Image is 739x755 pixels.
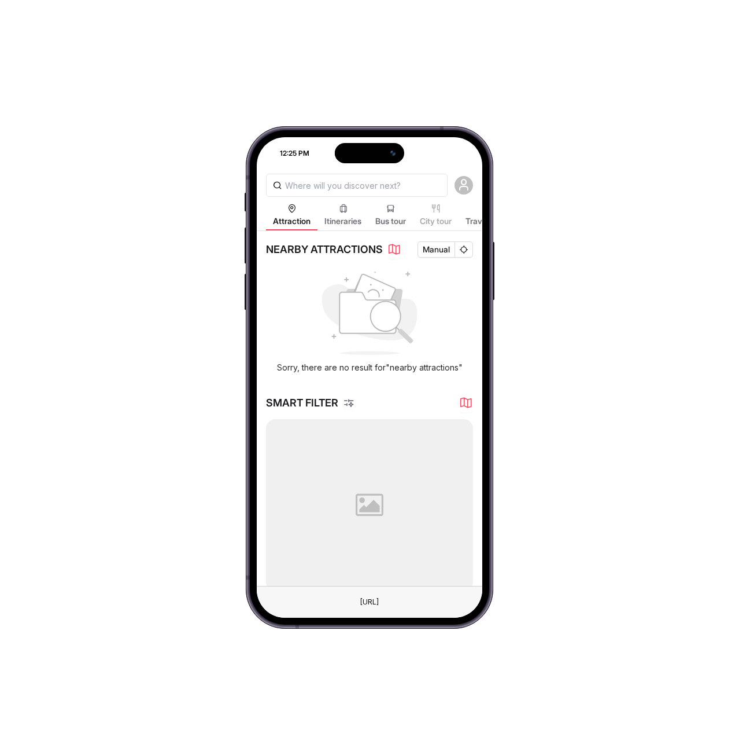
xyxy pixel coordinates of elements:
[324,215,361,227] span: Itineraries
[351,595,388,610] div: This is a fake element. To change the URL just use the Browser text field on the top.
[465,215,507,227] span: Travel Blog
[420,215,452,227] span: City tour
[258,148,316,159] div: 12:25 PM
[423,243,450,256] span: Manual
[266,395,354,411] div: SMART FILTER
[277,362,463,373] div: Sorry, there are no result for "nearby attractions"
[266,241,383,258] div: NEARBY ATTRACTIONS
[266,174,448,197] input: Where will you discover next?
[322,272,417,355] img: bus-icon
[375,215,406,227] span: Bus tour
[417,241,455,258] button: Manual
[273,215,311,227] span: Attraction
